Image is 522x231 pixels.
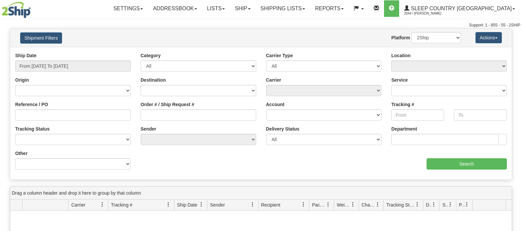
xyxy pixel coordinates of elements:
span: Delivery Status [426,202,432,208]
a: Charge filter column settings [372,199,383,210]
span: Tracking # [111,202,132,208]
a: Sender filter column settings [247,199,258,210]
label: Reference / PO [15,101,48,108]
label: Tracking Status [15,126,50,132]
div: Support: 1 - 855 - 55 - 2SHIP [2,22,520,28]
span: Ship Date [177,202,197,208]
span: Sender [210,202,225,208]
span: 2044 / [PERSON_NAME] [404,10,454,17]
a: Ship Date filter column settings [196,199,207,210]
a: Pickup Status filter column settings [461,199,472,210]
span: Shipment Issues [442,202,448,208]
a: Weight filter column settings [347,199,359,210]
a: Addressbook [148,0,202,17]
a: Reports [310,0,349,17]
a: Packages filter column settings [323,199,334,210]
label: Carrier [266,77,281,83]
label: Account [266,101,285,108]
label: Tracking # [391,101,414,108]
a: Tracking # filter column settings [163,199,174,210]
span: Carrier [71,202,86,208]
a: Ship [230,0,255,17]
label: Ship Date [15,52,37,59]
span: Sleep Country [GEOGRAPHIC_DATA] [409,6,512,11]
a: Sleep Country [GEOGRAPHIC_DATA] 2044 / [PERSON_NAME] [399,0,520,17]
a: Delivery Status filter column settings [428,199,439,210]
label: Delivery Status [266,126,299,132]
label: Department [391,126,417,132]
span: Recipient [261,202,280,208]
label: Sender [141,126,156,132]
label: Category [141,52,161,59]
a: Recipient filter column settings [298,199,309,210]
a: Settings [108,0,148,17]
a: Shipment Issues filter column settings [445,199,456,210]
span: Pickup Status [459,202,465,208]
label: Order # / Ship Request # [141,101,194,108]
button: Shipment Filters [20,32,62,44]
span: Packages [312,202,326,208]
img: logo2044.jpg [2,2,31,18]
label: Service [391,77,408,83]
label: Destination [141,77,166,83]
label: Origin [15,77,29,83]
button: Actions [475,32,502,43]
span: Weight [337,202,351,208]
div: grid grouping header [10,187,512,200]
span: Tracking Status [386,202,415,208]
label: Platform [391,34,410,41]
a: Lists [202,0,230,17]
label: Location [391,52,410,59]
a: Tracking Status filter column settings [412,199,423,210]
label: Other [15,150,27,157]
input: Search [427,158,507,170]
input: From [391,109,444,121]
label: Carrier Type [266,52,293,59]
a: Carrier filter column settings [97,199,108,210]
a: Shipping lists [256,0,310,17]
span: Charge [362,202,375,208]
input: To [454,109,507,121]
